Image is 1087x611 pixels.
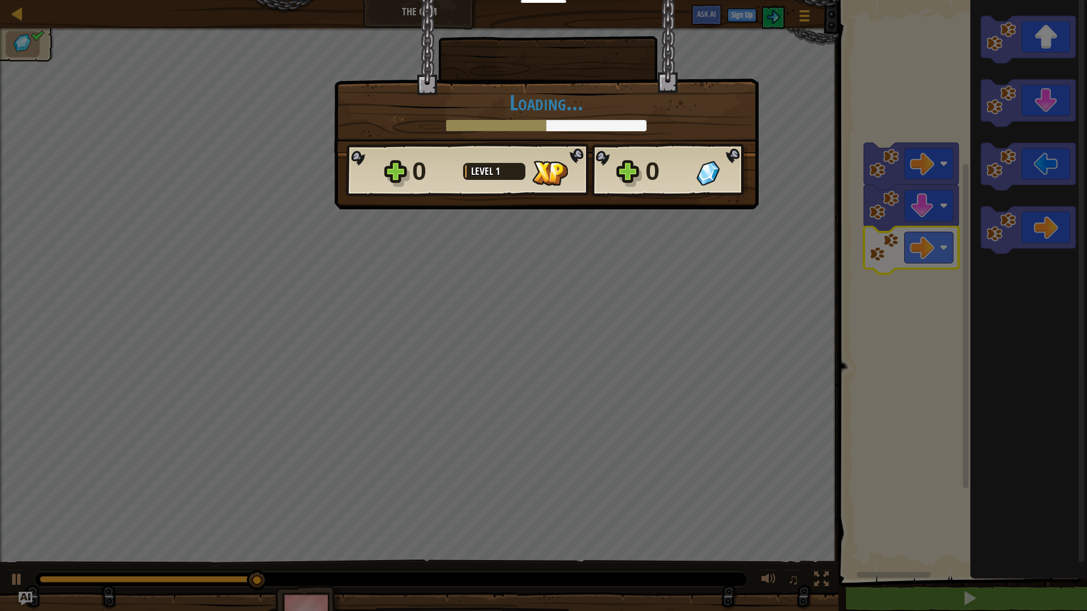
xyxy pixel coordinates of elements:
h1: Loading... [346,91,747,114]
span: Level [471,164,495,178]
div: 0 [645,153,690,190]
span: 1 [495,164,500,178]
img: XP Gained [532,161,568,186]
div: 0 [412,153,456,190]
img: Gems Gained [696,161,720,186]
